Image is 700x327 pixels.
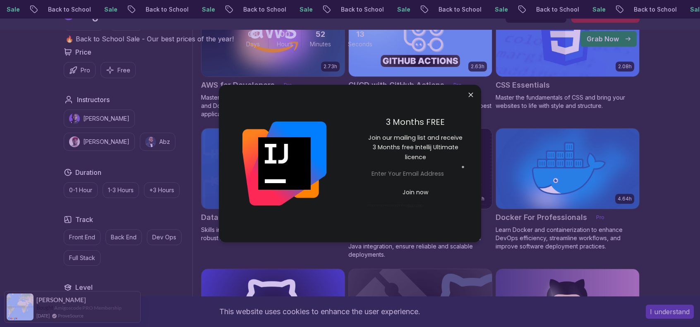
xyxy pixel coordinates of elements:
[54,305,122,311] a: Amigoscode PRO Membership
[36,304,53,311] span: Bought
[7,294,34,320] img: provesource social proof notification image
[356,29,364,40] span: 13 Seconds
[310,40,331,48] span: Minutes
[111,233,137,241] p: Back End
[14,5,71,14] p: Back to School
[140,133,175,151] button: instructor imgAbz
[201,93,345,118] p: Master AWS services like EC2, RDS, VPC, Route 53, and Docker to deploy and manage scalable cloud ...
[348,40,372,48] span: Seconds
[64,229,101,245] button: Front End
[591,213,609,222] p: Pro
[83,115,129,123] p: [PERSON_NAME]
[75,215,93,224] h2: Track
[201,226,345,242] p: Skills in database design and SQL for efficient, robust backend development
[405,5,461,14] p: Back to School
[587,34,619,44] p: Grab Now
[117,66,130,74] p: Free
[280,29,290,40] span: 0 Hours
[69,113,80,124] img: instructor img
[69,233,95,241] p: Front End
[266,5,292,14] p: Sale
[471,63,484,70] p: 2.63h
[496,129,639,209] img: Docker For Professionals card
[64,182,98,198] button: 0-1 Hour
[496,212,587,223] h2: Docker For Professionals
[496,226,640,251] p: Learn Docker and containerization to enhance DevOps efficiency, streamline workflows, and improve...
[277,40,293,48] span: Hours
[201,128,345,242] a: Database Design & Implementation card1.70hNEWDatabase Design & ImplementationProSkills in databas...
[103,182,139,198] button: 1-3 Hours
[71,5,97,14] p: Sale
[279,81,297,89] p: Pro
[77,95,110,105] h2: Instructors
[657,5,683,14] p: Sale
[64,62,96,78] button: Pro
[448,81,467,89] p: Pro
[58,312,84,319] a: ProveSource
[69,136,80,147] img: instructor img
[201,129,345,209] img: Database Design & Implementation card
[81,66,90,74] p: Pro
[105,229,142,245] button: Back End
[559,5,585,14] p: Sale
[36,296,86,303] span: [PERSON_NAME]
[147,229,182,245] button: Dev Ops
[496,128,640,251] a: Docker For Professionals card4.64hDocker For ProfessionalsProLearn Docker and containerization to...
[307,5,364,14] p: Back to School
[65,34,234,44] p: 🔥 Back to School Sale - Our best prices of the year!
[618,196,632,202] p: 4.64h
[316,29,325,40] span: 52 Minutes
[168,5,195,14] p: Sale
[348,79,444,91] h2: CI/CD with GitHub Actions
[618,63,632,70] p: 2.08h
[64,110,135,128] button: instructor img[PERSON_NAME]
[83,138,129,146] p: [PERSON_NAME]
[108,186,134,194] p: 1-3 Hours
[149,186,174,194] p: +3 Hours
[64,133,135,151] button: instructor img[PERSON_NAME]
[600,5,657,14] p: Back to School
[324,63,337,70] p: 2.73h
[112,5,168,14] p: Back to School
[69,186,92,194] p: 0-1 Hour
[201,212,322,223] h2: Database Design & Implementation
[201,79,275,91] h2: AWS for Developers
[496,79,550,91] h2: CSS Essentials
[646,305,694,319] button: Accept cookies
[503,5,559,14] p: Back to School
[210,5,266,14] p: Back to School
[101,62,136,78] button: Free
[75,282,93,292] h2: Level
[64,250,101,266] button: Full Stack
[496,93,640,110] p: Master the fundamentals of CSS and bring your websites to life with style and structure.
[461,5,488,14] p: Sale
[144,182,180,198] button: +3 Hours
[6,303,633,321] div: This website uses cookies to enhance the user experience.
[36,312,50,319] span: [DATE]
[152,233,176,241] p: Dev Ops
[69,254,95,262] p: Full Stack
[246,40,260,48] span: Days
[75,167,101,177] h2: Duration
[145,136,156,147] img: instructor img
[248,29,258,40] span: 8 Days
[364,5,390,14] p: Sale
[159,138,170,146] p: Abz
